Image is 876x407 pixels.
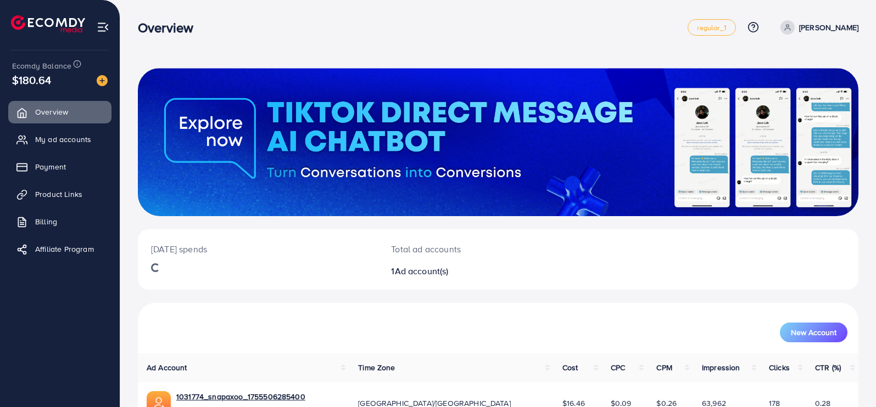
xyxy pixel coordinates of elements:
span: $180.64 [12,72,51,88]
span: Overview [35,106,68,117]
span: Impression [702,362,740,373]
span: Cost [562,362,578,373]
span: CPC [611,362,625,373]
button: New Account [780,323,847,342]
a: Affiliate Program [8,238,111,260]
a: My ad accounts [8,128,111,150]
span: Ecomdy Balance [12,60,71,71]
p: Total ad accounts [391,242,545,256]
span: New Account [791,329,836,336]
a: Billing [8,211,111,233]
img: logo [11,15,85,32]
span: Ad Account [147,362,187,373]
span: Clicks [769,362,790,373]
a: 1031774_snapaxoo_1755506285400 [176,391,305,402]
a: Payment [8,156,111,178]
a: regular_1 [688,19,735,36]
a: Product Links [8,183,111,205]
p: [DATE] spends [151,242,365,256]
span: regular_1 [697,24,726,31]
h2: 1 [391,266,545,276]
span: CTR (%) [815,362,841,373]
span: Time Zone [358,362,395,373]
span: Affiliate Program [35,244,94,255]
span: My ad accounts [35,134,91,145]
a: [PERSON_NAME] [776,20,858,35]
span: Product Links [35,189,82,200]
h3: Overview [138,20,202,36]
span: Billing [35,216,57,227]
img: menu [97,21,109,33]
p: [PERSON_NAME] [799,21,858,34]
a: Overview [8,101,111,123]
span: Payment [35,161,66,172]
span: Ad account(s) [395,265,449,277]
img: image [97,75,108,86]
span: CPM [656,362,672,373]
